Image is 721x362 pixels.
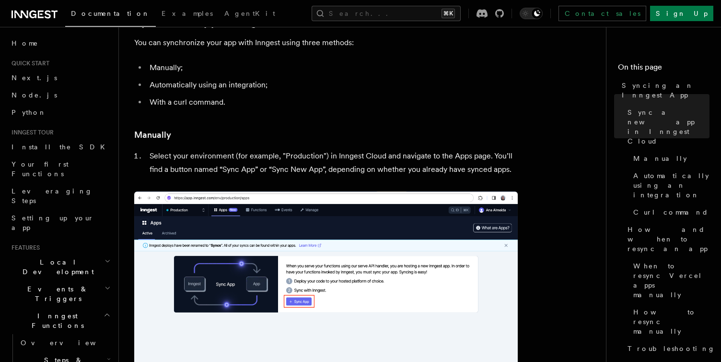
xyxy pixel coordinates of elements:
[12,109,47,116] span: Python
[633,154,687,163] span: Manually
[21,339,119,347] span: Overview
[618,77,709,104] a: Syncing an Inngest App
[628,108,709,146] span: Sync a new app in Inngest Cloud
[12,143,111,151] span: Install the SDK
[8,69,113,86] a: Next.js
[650,6,713,21] a: Sign Up
[134,36,518,49] p: You can synchronize your app with Inngest using three methods:
[624,104,709,150] a: Sync a new app in Inngest Cloud
[629,257,709,303] a: When to resync Vercel apps manually
[147,149,518,176] li: Select your environment (for example, "Production") in Inngest Cloud and navigate to the Apps pag...
[629,150,709,167] a: Manually
[633,207,709,217] span: Curl command
[8,138,113,156] a: Install the SDK
[12,187,93,205] span: Leveraging Steps
[558,6,646,21] a: Contact sales
[147,61,518,74] li: Manually;
[8,209,113,236] a: Setting up your app
[618,61,709,77] h4: On this page
[12,160,69,178] span: Your first Functions
[12,214,94,231] span: Setting up your app
[8,35,113,52] a: Home
[8,86,113,104] a: Node.js
[622,81,709,100] span: Syncing an Inngest App
[134,128,171,142] a: Manually
[219,3,281,26] a: AgentKit
[8,156,113,182] a: Your first Functions
[8,284,105,303] span: Events & Triggers
[162,10,213,17] span: Examples
[71,10,150,17] span: Documentation
[628,344,715,353] span: Troubleshooting
[629,303,709,340] a: How to resync manually
[8,182,113,209] a: Leveraging Steps
[633,261,709,300] span: When to resync Vercel apps manually
[8,253,113,280] button: Local Development
[8,280,113,307] button: Events & Triggers
[520,8,543,19] button: Toggle dark mode
[12,74,57,82] span: Next.js
[147,96,518,109] li: With a curl command.
[8,244,40,252] span: Features
[8,257,105,277] span: Local Development
[633,171,709,200] span: Automatically using an integration
[442,9,455,18] kbd: ⌘K
[8,307,113,334] button: Inngest Functions
[628,225,709,253] span: How and when to resync an app
[156,3,219,26] a: Examples
[8,60,49,67] span: Quick start
[633,307,709,336] span: How to resync manually
[624,340,709,357] a: Troubleshooting
[224,10,275,17] span: AgentKit
[12,38,38,48] span: Home
[8,129,54,136] span: Inngest tour
[629,204,709,221] a: Curl command
[8,311,104,330] span: Inngest Functions
[147,78,518,92] li: Automatically using an integration;
[312,6,461,21] button: Search...⌘K
[629,167,709,204] a: Automatically using an integration
[8,104,113,121] a: Python
[65,3,156,27] a: Documentation
[624,221,709,257] a: How and when to resync an app
[17,334,113,351] a: Overview
[12,91,57,99] span: Node.js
